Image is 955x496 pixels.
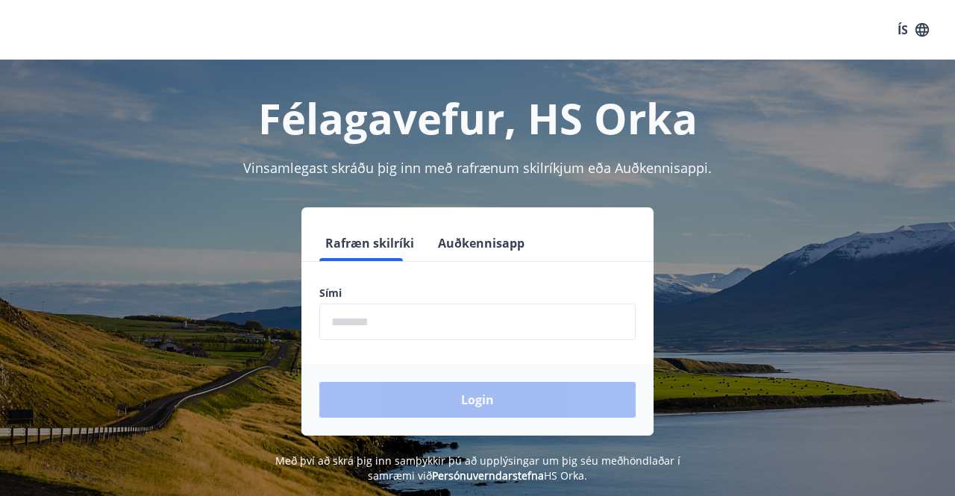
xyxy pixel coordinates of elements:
[432,225,530,261] button: Auðkennisapp
[18,90,937,146] h1: Félagavefur, HS Orka
[275,453,680,483] span: Með því að skrá þig inn samþykkir þú að upplýsingar um þig séu meðhöndlaðar í samræmi við HS Orka.
[319,225,420,261] button: Rafræn skilríki
[319,286,636,301] label: Sími
[889,16,937,43] button: ÍS
[432,468,544,483] a: Persónuverndarstefna
[243,159,712,177] span: Vinsamlegast skráðu þig inn með rafrænum skilríkjum eða Auðkennisappi.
